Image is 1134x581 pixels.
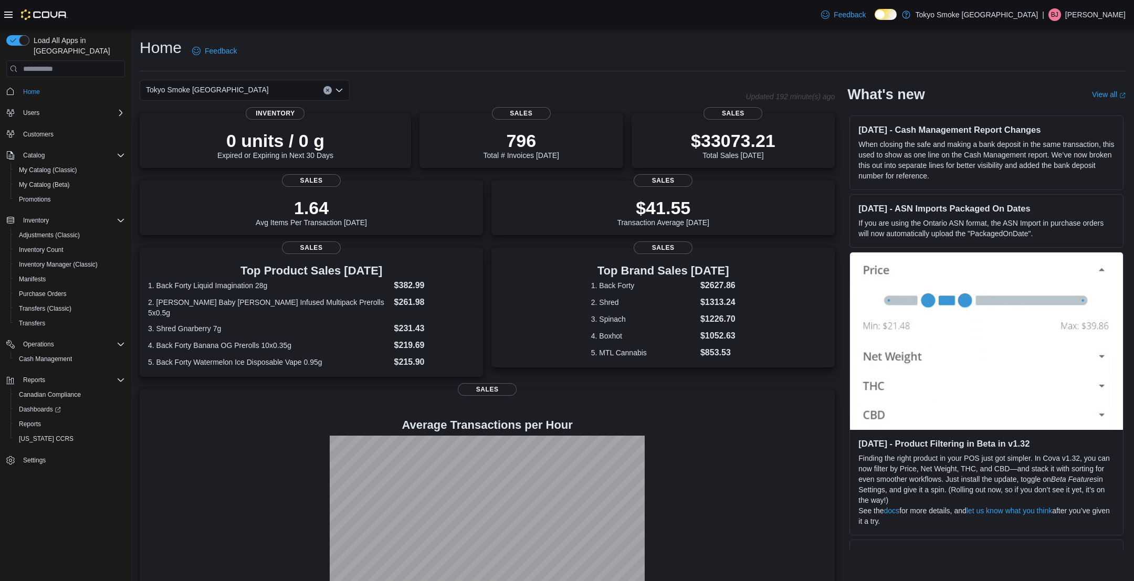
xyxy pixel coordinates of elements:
[15,244,125,256] span: Inventory Count
[634,241,692,254] span: Sales
[148,340,390,351] dt: 4. Back Forty Banana OG Prerolls 10x0.35g
[484,130,559,151] p: 796
[15,418,125,430] span: Reports
[15,432,78,445] a: [US_STATE] CCRS
[10,287,129,301] button: Purchase Orders
[1051,475,1097,483] em: Beta Features
[19,260,98,269] span: Inventory Manager (Classic)
[15,288,125,300] span: Purchase Orders
[458,383,517,396] span: Sales
[19,319,45,328] span: Transfers
[1042,8,1044,21] p: |
[634,174,692,187] span: Sales
[19,435,73,443] span: [US_STATE] CCRS
[700,313,736,325] dd: $1226.70
[15,229,84,241] a: Adjustments (Classic)
[19,390,81,399] span: Canadian Compliance
[394,356,475,368] dd: $215.90
[19,453,125,467] span: Settings
[19,107,44,119] button: Users
[884,506,900,515] a: docs
[15,164,125,176] span: My Catalog (Classic)
[394,279,475,292] dd: $382.99
[148,357,390,367] dt: 5. Back Forty Watermelon Ice Disposable Vape 0.95g
[15,317,49,330] a: Transfers
[492,107,551,120] span: Sales
[15,288,71,300] a: Purchase Orders
[19,275,46,283] span: Manifests
[19,304,71,313] span: Transfers (Classic)
[19,195,51,204] span: Promotions
[188,40,241,61] a: Feedback
[1119,92,1126,99] svg: External link
[394,339,475,352] dd: $219.69
[19,128,58,141] a: Customers
[246,107,304,120] span: Inventory
[15,229,125,241] span: Adjustments (Classic)
[10,242,129,257] button: Inventory Count
[10,163,129,177] button: My Catalog (Classic)
[282,241,341,254] span: Sales
[282,174,341,187] span: Sales
[691,130,775,160] div: Total Sales [DATE]
[148,419,826,431] h4: Average Transactions per Hour
[19,166,77,174] span: My Catalog (Classic)
[10,228,129,242] button: Adjustments (Classic)
[2,126,129,142] button: Customers
[15,432,125,445] span: Washington CCRS
[146,83,269,96] span: Tokyo Smoke [GEOGRAPHIC_DATA]
[2,373,129,387] button: Reports
[875,9,897,20] input: Dark Mode
[10,272,129,287] button: Manifests
[10,417,129,431] button: Reports
[23,109,39,117] span: Users
[23,130,54,139] span: Customers
[6,79,125,495] nav: Complex example
[591,280,696,291] dt: 1. Back Forty
[10,387,129,402] button: Canadian Compliance
[858,139,1115,181] p: When closing the safe and making a bank deposit in the same transaction, this used to show as one...
[205,46,237,56] span: Feedback
[19,149,125,162] span: Catalog
[700,346,736,359] dd: $853.53
[700,279,736,292] dd: $2627.86
[15,193,125,206] span: Promotions
[2,213,129,228] button: Inventory
[19,181,70,189] span: My Catalog (Beta)
[2,148,129,163] button: Catalog
[23,88,40,96] span: Home
[15,302,125,315] span: Transfers (Classic)
[817,4,870,25] a: Feedback
[10,177,129,192] button: My Catalog (Beta)
[858,203,1115,214] h3: [DATE] - ASN Imports Packaged On Dates
[15,178,74,191] a: My Catalog (Beta)
[15,302,76,315] a: Transfers (Classic)
[15,258,102,271] a: Inventory Manager (Classic)
[15,164,81,176] a: My Catalog (Classic)
[1051,8,1058,21] span: BJ
[858,548,1115,559] h3: [DATE] - Cash Out & Safe Close Changes
[703,107,762,120] span: Sales
[10,352,129,366] button: Cash Management
[256,197,367,218] p: 1.64
[858,124,1115,135] h3: [DATE] - Cash Management Report Changes
[15,403,125,416] span: Dashboards
[15,418,45,430] a: Reports
[591,265,736,277] h3: Top Brand Sales [DATE]
[19,420,41,428] span: Reports
[10,402,129,417] a: Dashboards
[394,322,475,335] dd: $231.43
[10,257,129,272] button: Inventory Manager (Classic)
[15,403,65,416] a: Dashboards
[2,83,129,99] button: Home
[19,128,125,141] span: Customers
[19,246,64,254] span: Inventory Count
[967,506,1052,515] a: let us know what you think
[394,296,475,309] dd: $261.98
[19,374,125,386] span: Reports
[19,84,125,98] span: Home
[19,86,44,98] a: Home
[10,301,129,316] button: Transfers (Classic)
[256,197,367,227] div: Avg Items Per Transaction [DATE]
[19,231,80,239] span: Adjustments (Classic)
